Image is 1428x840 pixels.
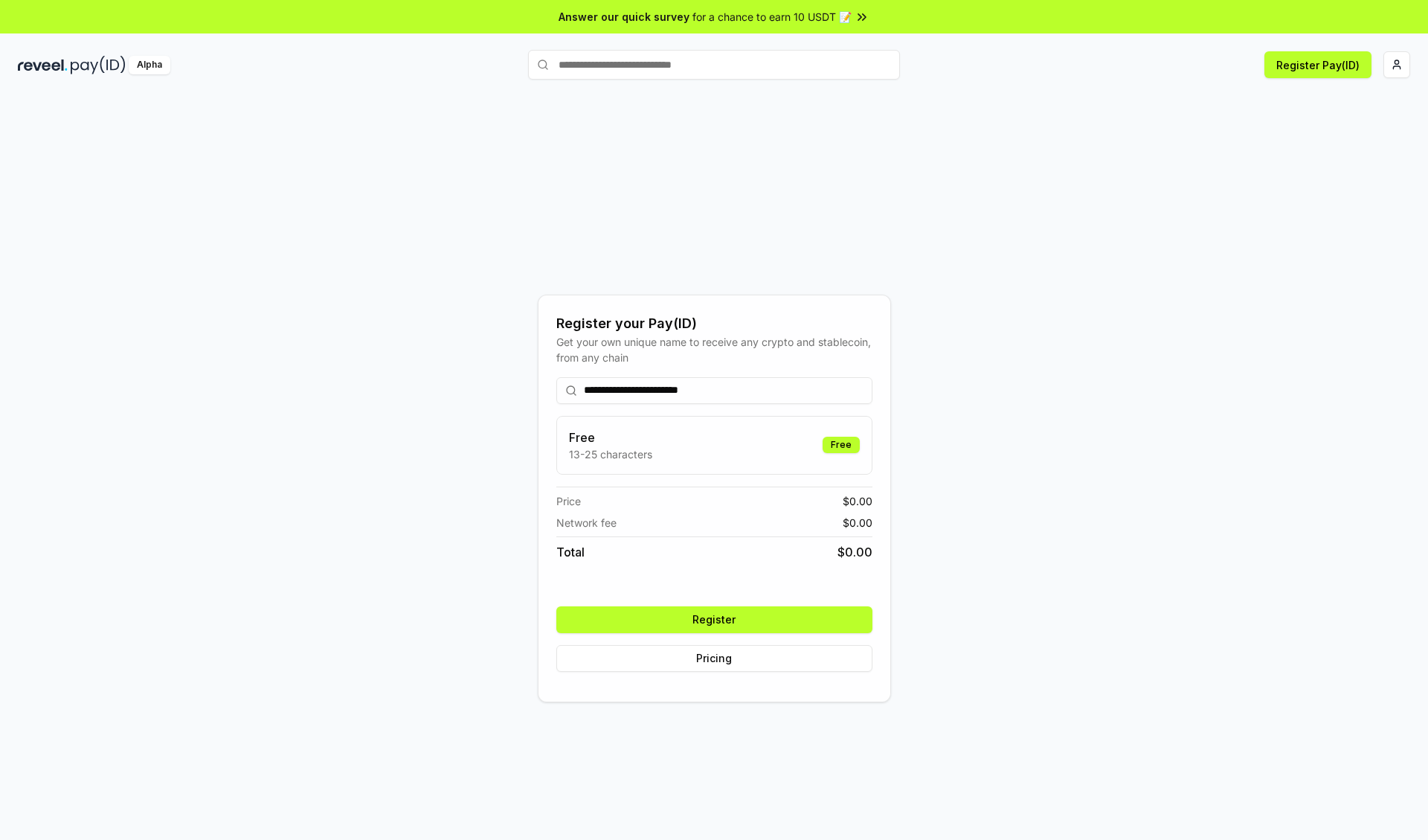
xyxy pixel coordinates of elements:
[71,56,126,74] img: pay_id
[129,56,170,74] div: Alpha
[1264,51,1371,78] button: Register Pay(ID)
[569,429,652,446] h3: Free
[18,56,68,74] img: reveel_dark
[843,493,872,509] span: $ 0.00
[843,515,872,530] span: $ 0.00
[556,606,872,633] button: Register
[556,493,581,509] span: Price
[837,543,872,561] span: $ 0.00
[559,9,689,25] span: Answer our quick survey
[556,334,872,365] div: Get your own unique name to receive any crypto and stablecoin, from any chain
[823,437,860,453] div: Free
[569,446,652,462] p: 13-25 characters
[556,515,617,530] span: Network fee
[692,9,852,25] span: for a chance to earn 10 USDT 📝
[556,543,585,561] span: Total
[556,313,872,334] div: Register your Pay(ID)
[556,645,872,672] button: Pricing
